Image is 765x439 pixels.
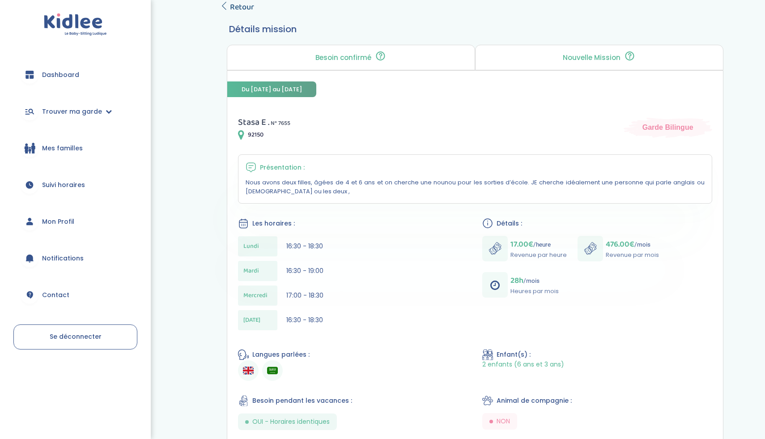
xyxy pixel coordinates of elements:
span: Mercredi [243,291,268,300]
span: OUI - Horaires identiques [252,417,330,426]
span: 17.00€ [510,238,533,251]
span: 16:30 - 19:00 [286,266,323,275]
span: Besoin pendant les vacances : [252,396,352,405]
a: Trouver ma garde [13,95,137,128]
a: Notifications [13,242,137,274]
span: Présentation : [260,163,305,172]
span: Mes familles [42,144,83,153]
span: [DATE] [243,315,260,325]
h3: Détails mission [229,22,721,36]
p: /mois [510,274,559,287]
p: Heures par mois [510,287,559,296]
a: Retour [220,1,254,13]
span: Stasa E . [238,115,269,129]
a: Mes familles [13,132,137,164]
p: Revenue par mois [606,251,659,260]
span: N° 7655 [271,119,290,128]
span: Notifications [42,254,84,263]
a: Se déconnecter [13,324,137,349]
p: Nous avons deux filles, âgées de 4 et 6 ans et on cherche une nounou pour les sorties d’école. JE... [246,178,705,196]
p: /heure [510,238,567,251]
span: 28h [510,274,523,287]
p: Nouvelle Mission [563,54,620,61]
span: Enfant(s) : [497,350,531,359]
p: Besoin confirmé [315,54,371,61]
span: Suivi horaires [42,180,85,190]
img: Anglais [243,365,254,376]
span: Lundi [243,242,259,251]
a: Contact [13,279,137,311]
span: Se déconnecter [50,332,102,341]
span: Contact [42,290,69,300]
img: logo.svg [44,13,107,36]
span: Les horaires : [252,219,295,228]
p: /mois [606,238,659,251]
span: Garde Bilingue [642,123,693,132]
span: Dashboard [42,70,79,80]
span: Mardi [243,266,259,276]
span: Mon Profil [42,217,74,226]
img: Arabe [267,365,278,376]
span: 92150 [248,130,263,140]
span: Trouver ma garde [42,107,102,116]
span: 17:00 - 18:30 [286,291,323,300]
p: Revenue par heure [510,251,567,260]
span: Détails : [497,219,522,228]
a: Mon Profil [13,205,137,238]
span: NON [497,417,510,426]
a: Dashboard [13,59,137,91]
span: 16:30 - 18:30 [286,315,323,324]
span: 476.00€ [606,238,634,251]
span: 2 enfants (6 ans et 3 ans) [482,360,564,369]
span: Du [DATE] au [DATE] [227,81,316,97]
span: Animal de compagnie : [497,396,572,405]
span: 16:30 - 18:30 [286,242,323,251]
span: Retour [230,1,254,13]
span: Langues parlées : [252,350,310,359]
a: Suivi horaires [13,169,137,201]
